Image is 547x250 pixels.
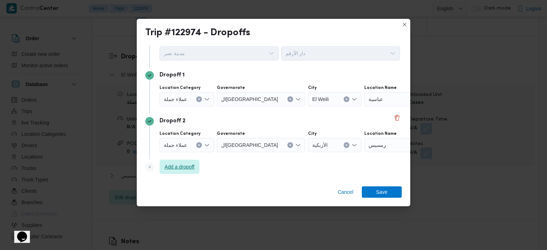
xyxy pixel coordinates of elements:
button: Open list of options [204,96,210,102]
button: Open list of options [351,96,357,102]
button: Clear input [344,96,349,102]
button: Open list of options [204,142,210,148]
button: Cancel [335,186,356,198]
button: Open list of options [295,142,301,148]
button: Clear input [287,96,293,102]
button: Save [362,186,402,198]
span: Cancel [338,188,353,196]
label: Location Name [364,131,397,137]
label: City [308,131,317,137]
button: Open list of options [295,96,301,102]
span: 4 [148,165,151,169]
label: City [308,85,317,91]
iframe: chat widget [7,222,30,243]
p: Dropoff 1 [160,71,184,80]
span: دار الأرقم [286,49,306,57]
svg: Step 3 is complete [147,119,152,123]
button: Clear input [287,142,293,148]
span: رمسيس [369,141,386,149]
span: ال[GEOGRAPHIC_DATA] [221,141,278,149]
label: Location Category [160,85,200,91]
button: Closes this modal window [400,20,409,29]
button: Open list of options [351,142,357,148]
div: Trip #122974 - Dropoffs [145,27,250,39]
span: Add a dropoff [165,163,194,171]
button: Add a dropoff [160,160,199,174]
span: El Weili [312,95,329,103]
label: Governorate [217,85,245,91]
button: Open list of options [390,50,396,56]
span: الأزبكية [312,141,328,149]
p: Dropoff 2 [160,117,186,126]
span: عملاء جملة [164,95,187,103]
label: Location Category [160,131,200,137]
span: Save [376,186,387,198]
span: مدينة نصر [164,49,185,57]
label: Location Name [364,85,397,91]
label: Governorate [217,131,245,137]
svg: Step 2 is complete [147,73,152,78]
span: ال[GEOGRAPHIC_DATA] [221,95,278,103]
button: Clear input [344,142,349,148]
button: Clear input [196,142,202,148]
button: Open list of options [269,50,274,56]
span: عباسية [369,95,383,103]
button: Clear input [196,96,202,102]
span: عملاء جملة [164,141,187,149]
button: Delete [393,113,401,122]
